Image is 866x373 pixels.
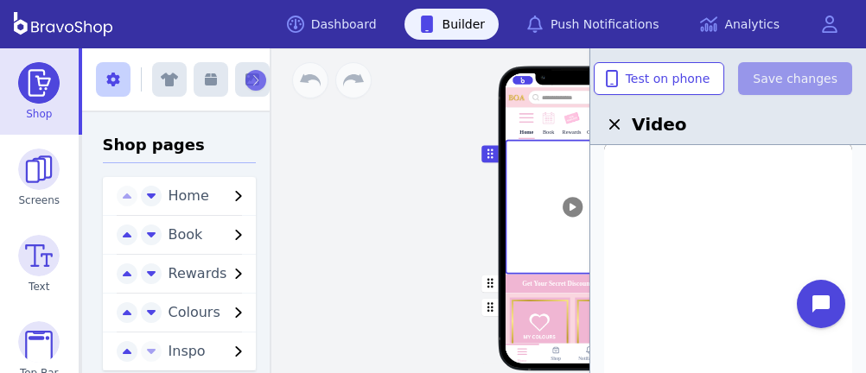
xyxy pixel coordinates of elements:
a: Builder [404,9,500,40]
div: Home [517,358,526,363]
button: Save changes [738,62,852,95]
a: Push Notifications [513,9,672,40]
button: Colours [162,302,257,323]
span: Save changes [753,70,837,87]
div: Home [519,130,533,136]
a: Analytics [686,9,793,40]
div: Shop [551,356,561,362]
button: Get Your Secret Discount Code Here [505,274,640,293]
span: Shop [26,107,52,121]
div: Notifations [578,356,600,362]
span: Colours [169,304,220,320]
button: Inspo [162,341,257,362]
span: Test on phone [608,70,710,87]
div: Book [543,130,554,136]
span: Rewards [169,265,227,281]
img: BravoShop [14,12,112,36]
span: Book [169,226,203,243]
button: Rewards [162,263,257,284]
h2: Video [604,112,852,136]
span: Home [169,187,209,204]
button: Test on phone [594,62,725,95]
div: Colours [587,130,604,136]
div: Rewards [563,130,582,136]
span: Inspo [169,343,206,359]
span: Screens [19,193,60,207]
a: Dashboard [273,9,391,40]
span: Text [29,280,49,294]
button: Home [162,186,257,206]
button: Book [162,224,257,245]
h3: Shop pages [103,133,257,163]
